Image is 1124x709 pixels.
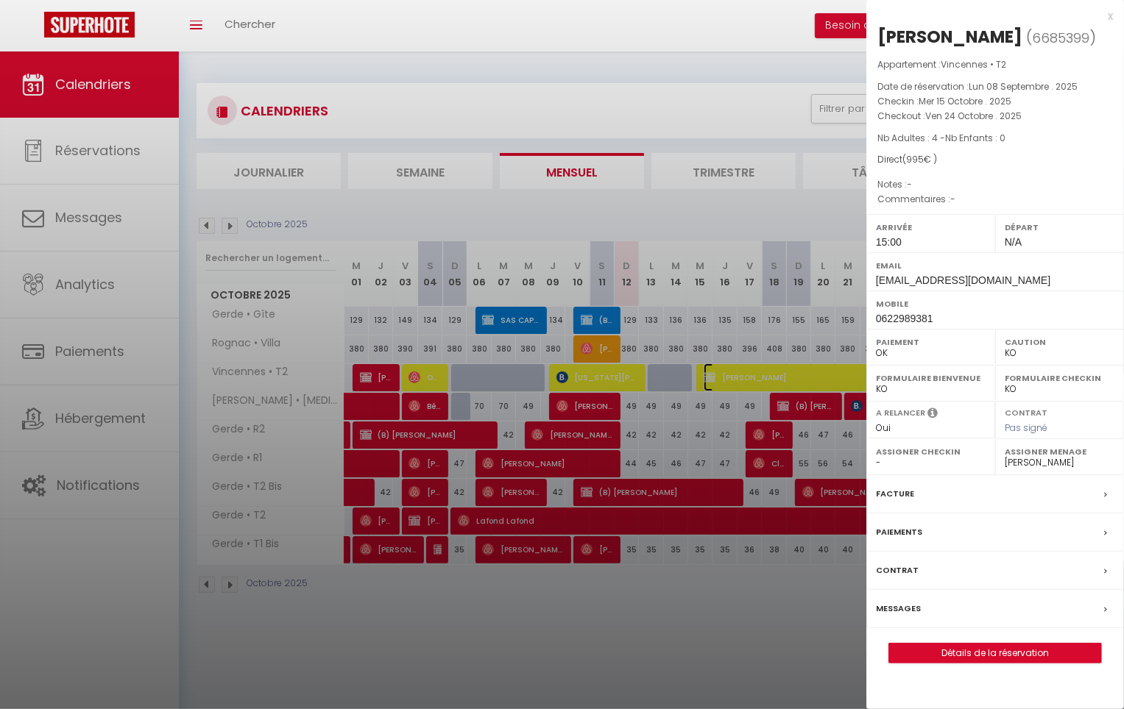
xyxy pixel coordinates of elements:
span: Pas signé [1005,421,1047,434]
a: Détails de la réservation [889,644,1101,663]
span: 0622989381 [876,313,933,324]
span: Ven 24 Octobre . 2025 [925,110,1022,122]
p: Checkout : [877,109,1113,124]
label: Messages [876,601,921,616]
label: Assigner Checkin [876,444,986,459]
div: x [866,7,1113,25]
p: Commentaires : [877,192,1113,207]
span: N/A [1005,236,1022,248]
span: - [950,193,955,205]
p: Appartement : [877,57,1113,72]
span: ( ) [1026,27,1096,48]
label: Contrat [876,563,919,578]
label: Arrivée [876,220,986,235]
span: Nb Adultes : 4 - [877,132,1005,144]
span: - [907,178,912,190]
p: Notes : [877,177,1113,192]
span: Lun 08 Septembre . 2025 [969,80,1078,93]
span: Mer 15 Octobre . 2025 [919,95,1011,107]
span: Nb Enfants : 0 [945,132,1005,144]
i: Sélectionner OUI si vous souhaiter envoyer les séquences de messages post-checkout [927,407,938,423]
div: Direct [877,153,1113,167]
label: Caution [1005,335,1114,349]
span: ( € ) [902,153,937,165]
label: Contrat [1005,407,1047,416]
label: Email [876,258,1114,273]
p: Date de réservation : [877,79,1113,94]
label: Mobile [876,296,1114,311]
label: Assigner Menage [1005,444,1114,459]
button: Détails de la réservation [888,643,1102,663]
span: Vincennes • T2 [941,58,1006,71]
label: Départ [1005,220,1114,235]
span: [EMAIL_ADDRESS][DOMAIN_NAME] [876,274,1050,286]
div: [PERSON_NAME] [877,25,1022,49]
span: 6685399 [1032,29,1089,47]
label: Formulaire Bienvenue [876,371,986,385]
label: Facture [876,486,914,502]
label: A relancer [876,407,925,419]
p: Checkin : [877,94,1113,109]
span: 15:00 [876,236,902,248]
label: Paiements [876,524,922,540]
label: Formulaire Checkin [1005,371,1114,385]
span: 995 [906,153,924,165]
label: Paiement [876,335,986,349]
